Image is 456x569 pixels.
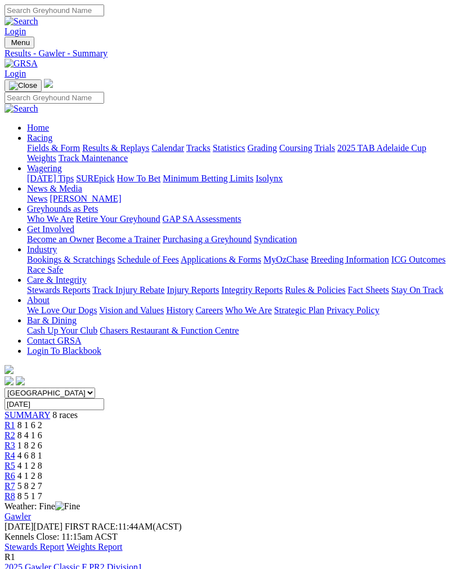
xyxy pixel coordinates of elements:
a: 2025 TAB Adelaide Cup [337,143,426,153]
div: Industry [27,255,451,275]
a: We Love Our Dogs [27,305,97,315]
span: Menu [11,38,30,47]
span: 8 4 1 6 [17,430,42,440]
a: [DATE] Tips [27,174,74,183]
a: Weights Report [66,542,123,552]
a: Race Safe [27,265,63,274]
a: SUREpick [76,174,114,183]
a: SUMMARY [5,410,50,420]
a: Purchasing a Greyhound [163,234,252,244]
a: Tracks [186,143,211,153]
a: R6 [5,471,15,481]
div: Greyhounds as Pets [27,214,451,224]
a: Get Involved [27,224,74,234]
a: MyOzChase [263,255,309,264]
a: Login [5,69,26,78]
span: 4 6 8 1 [17,451,42,460]
img: Close [9,81,37,90]
a: Results - Gawler - Summary [5,48,451,59]
a: R1 [5,420,15,430]
a: News & Media [27,184,82,193]
a: Coursing [279,143,312,153]
span: 4 1 2 8 [17,471,42,481]
div: Wagering [27,174,451,184]
a: R4 [5,451,15,460]
a: Fields & Form [27,143,80,153]
span: [DATE] [5,522,34,531]
span: 8 1 6 2 [17,420,42,430]
a: Login [5,26,26,36]
div: Care & Integrity [27,285,451,295]
a: Who We Are [225,305,272,315]
span: [DATE] [5,522,62,531]
a: Greyhounds as Pets [27,204,98,214]
a: Become an Owner [27,234,94,244]
div: Bar & Dining [27,326,451,336]
a: Calendar [151,143,184,153]
a: Care & Integrity [27,275,87,284]
div: Get Involved [27,234,451,245]
a: Contact GRSA [27,336,81,345]
span: 1 8 2 6 [17,441,42,450]
a: R2 [5,430,15,440]
a: R8 [5,491,15,501]
a: Statistics [213,143,245,153]
span: Weather: Fine [5,501,80,511]
a: Track Maintenance [59,153,128,163]
div: Racing [27,143,451,163]
span: R1 [5,552,15,562]
a: Fact Sheets [348,285,389,295]
span: 8 5 1 7 [17,491,42,501]
span: R5 [5,461,15,470]
a: About [27,295,50,305]
a: Cash Up Your Club [27,326,97,335]
span: 8 races [52,410,78,420]
img: twitter.svg [16,376,25,385]
a: Results & Replays [82,143,149,153]
img: Search [5,104,38,114]
a: Wagering [27,163,62,173]
span: FIRST RACE: [65,522,118,531]
a: Bookings & Scratchings [27,255,115,264]
a: Schedule of Fees [117,255,178,264]
img: GRSA [5,59,38,69]
a: Rules & Policies [285,285,346,295]
a: Who We Are [27,214,74,224]
a: Stewards Reports [27,285,90,295]
span: R7 [5,481,15,491]
div: Kennels Close: 11:15am ACST [5,532,451,542]
a: News [27,194,47,203]
a: R3 [5,441,15,450]
a: Track Injury Rebate [92,285,164,295]
a: Weights [27,153,56,163]
button: Toggle navigation [5,37,34,48]
img: Fine [55,501,80,512]
img: Search [5,16,38,26]
a: Retire Your Greyhound [76,214,160,224]
a: Grading [248,143,277,153]
a: Bar & Dining [27,315,77,325]
a: How To Bet [117,174,161,183]
a: Industry [27,245,57,254]
a: Chasers Restaurant & Function Centre [100,326,239,335]
img: facebook.svg [5,376,14,385]
button: Toggle navigation [5,79,42,92]
a: GAP SA Assessments [163,214,242,224]
a: Gawler [5,512,31,521]
a: Stewards Report [5,542,64,552]
input: Search [5,5,104,16]
span: 4 1 2 8 [17,461,42,470]
a: Login To Blackbook [27,346,101,355]
img: logo-grsa-white.png [44,79,53,88]
div: About [27,305,451,315]
a: Vision and Values [99,305,164,315]
div: News & Media [27,194,451,204]
a: History [166,305,193,315]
